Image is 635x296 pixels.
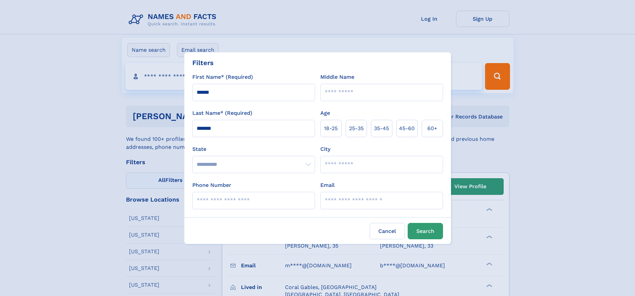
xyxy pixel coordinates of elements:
[192,73,253,81] label: First Name* (Required)
[408,223,443,239] button: Search
[370,223,405,239] label: Cancel
[320,109,330,117] label: Age
[192,181,231,189] label: Phone Number
[427,124,437,132] span: 60+
[320,73,354,81] label: Middle Name
[324,124,338,132] span: 18‑25
[320,145,330,153] label: City
[349,124,364,132] span: 25‑35
[192,109,252,117] label: Last Name* (Required)
[192,145,315,153] label: State
[320,181,335,189] label: Email
[374,124,389,132] span: 35‑45
[192,58,214,68] div: Filters
[399,124,415,132] span: 45‑60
